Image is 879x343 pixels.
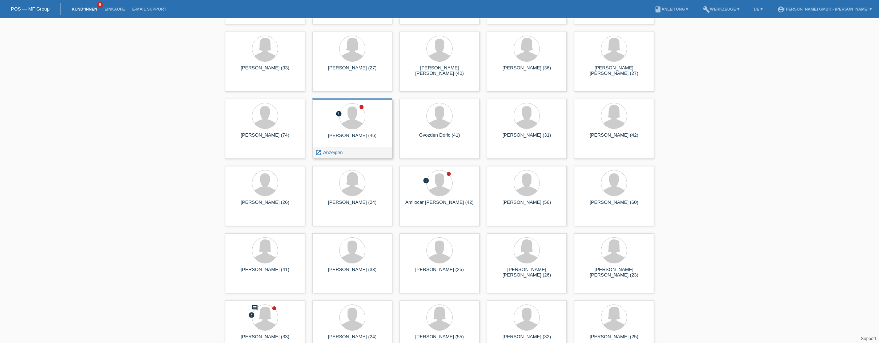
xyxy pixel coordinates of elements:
[336,110,342,117] i: error
[493,65,561,77] div: [PERSON_NAME] (36)
[423,177,429,185] div: Zurückgewiesen
[11,6,49,12] a: POS — MF Group
[315,149,322,156] i: launch
[405,132,474,144] div: Gvozden Doric (41)
[699,7,743,11] a: buildWerkzeuge ▾
[318,133,386,144] div: [PERSON_NAME] (46)
[580,132,648,144] div: [PERSON_NAME] (42)
[580,65,648,77] div: [PERSON_NAME] [PERSON_NAME] (27)
[493,267,561,278] div: [PERSON_NAME] [PERSON_NAME] (26)
[248,312,255,319] div: Zurückgewiesen
[231,132,299,144] div: [PERSON_NAME] (74)
[750,7,766,11] a: DE ▾
[777,6,784,13] i: account_circle
[252,304,258,312] div: Neuer Kommentar
[580,199,648,211] div: [PERSON_NAME] (60)
[68,7,101,11] a: Kund*innen
[248,312,255,318] i: error
[231,199,299,211] div: [PERSON_NAME] (26)
[231,267,299,278] div: [PERSON_NAME] (41)
[405,199,474,211] div: Amilocar [PERSON_NAME] (42)
[318,199,386,211] div: [PERSON_NAME] (24)
[493,199,561,211] div: [PERSON_NAME] (56)
[318,65,386,77] div: [PERSON_NAME] (27)
[336,110,342,118] div: Unbestätigt, in Bearbeitung
[423,177,429,184] i: error
[861,336,876,341] a: Support
[231,65,299,77] div: [PERSON_NAME] (33)
[129,7,170,11] a: E-Mail Support
[101,7,128,11] a: Einkäufe
[252,304,258,311] i: comment
[323,150,343,155] span: Anzeigen
[774,7,875,11] a: account_circle[PERSON_NAME] GmbH - [PERSON_NAME] ▾
[493,132,561,144] div: [PERSON_NAME] (31)
[97,2,103,8] span: 6
[580,267,648,278] div: [PERSON_NAME] [PERSON_NAME] (23)
[654,6,662,13] i: book
[405,267,474,278] div: [PERSON_NAME] (25)
[405,65,474,77] div: [PERSON_NAME] [PERSON_NAME] (40)
[703,6,710,13] i: build
[315,150,343,155] a: launch Anzeigen
[318,267,386,278] div: [PERSON_NAME] (33)
[651,7,692,11] a: bookAnleitung ▾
